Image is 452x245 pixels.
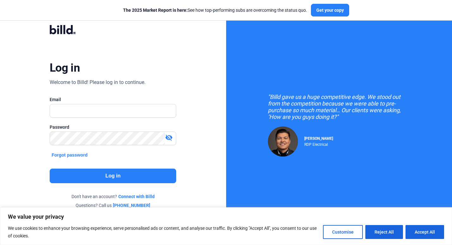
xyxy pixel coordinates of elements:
[118,193,155,200] a: Connect with Billd
[365,225,403,239] button: Reject All
[406,225,444,239] button: Accept All
[304,141,333,147] div: RDP Electrical
[165,134,173,141] mat-icon: visibility_off
[50,193,176,200] div: Don't have an account?
[323,225,363,239] button: Customise
[268,93,410,120] div: "Billd gave us a huge competitive edge. We stood out from the competition because we were able to...
[50,124,176,130] div: Password
[113,202,150,209] a: [PHONE_NUMBER]
[311,4,349,16] button: Get your copy
[268,126,298,157] img: Raul Pacheco
[50,79,146,86] div: Welcome to Billd! Please log in to continue.
[123,7,307,13] div: See how top-performing subs are overcoming the status quo.
[50,96,176,103] div: Email
[8,213,444,221] p: We value your privacy
[50,169,176,183] button: Log in
[8,224,318,240] p: We use cookies to enhance your browsing experience, serve personalised ads or content, and analys...
[50,202,176,209] div: Questions? Call us
[50,61,80,75] div: Log in
[50,152,90,158] button: Forgot password
[123,8,188,13] span: The 2025 Market Report is here:
[304,136,333,141] span: [PERSON_NAME]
